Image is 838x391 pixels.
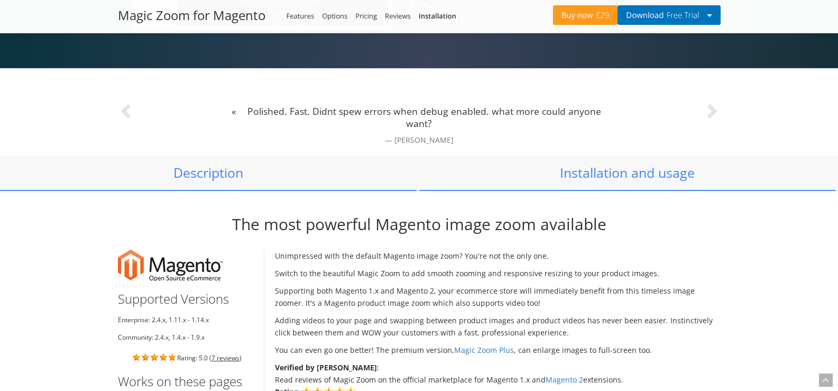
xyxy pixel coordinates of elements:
h3: Supported Versions [118,292,256,306]
a: Magic Zoom Plus [454,345,514,355]
p: Adding videos to your page and swapping between product images and product videos has never been ... [275,314,721,339]
button: DownloadFree Trial [618,5,720,25]
p: Supporting both Magento 1.x and Magento 2, your ecommerce store will immediately benefit from thi... [275,285,721,309]
h2: Magic Zoom for Magento [118,8,265,23]
strong: Verified by [PERSON_NAME] [275,362,377,372]
a: Features [287,11,315,21]
h3: Works on these pages [118,375,256,388]
a: Pricing [355,11,377,21]
a: Installation [419,11,456,21]
a: 7 reviews [211,353,240,362]
a: Buy now£29 [553,5,618,25]
small: [PERSON_NAME] [232,135,607,146]
p: Switch to the beautiful Magic Zoom to add smooth zooming and responsive resizing to your product ... [275,267,721,279]
span: Free Trial [664,11,699,20]
span: £29 [593,11,610,20]
div: Rating: 5.0 ( ) [118,351,256,364]
a: Installation and usage [419,156,836,190]
p: You can even go one better! The premium version, , can enlarge images to full-screen too. [275,344,721,356]
li: Community: 2.4.x, 1.4.x - 1.9.x [118,331,256,343]
a: Options [322,11,347,21]
a: Magento 2 [546,375,583,385]
li: Enterprise: 2.4.x, 1.11.x - 1.14.x [118,314,256,326]
p: Unimpressed with the default Magento image zoom? You're not the only one. [275,250,721,262]
p: Polished. Fast. Didnt spew errors when debug enabled. what more could anyone want? [232,105,607,130]
a: Reviews [385,11,411,21]
h2: The most powerful Magento image zoom available [110,215,729,234]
